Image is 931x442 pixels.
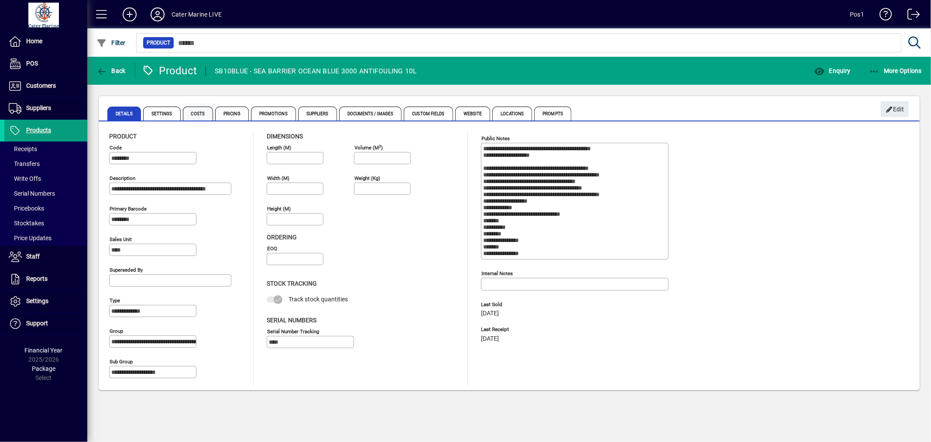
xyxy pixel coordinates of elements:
span: [DATE] [481,335,499,342]
span: Details [107,107,141,121]
mat-label: Public Notes [481,135,510,142]
span: [DATE] [481,310,499,317]
span: Edit [886,102,904,117]
span: Products [26,127,51,134]
button: Edit [881,101,909,117]
a: Support [4,313,87,335]
span: Financial Year [25,347,63,354]
a: Write Offs [4,171,87,186]
a: POS [4,53,87,75]
a: Serial Numbers [4,186,87,201]
a: Receipts [4,142,87,156]
button: More Options [867,63,924,79]
span: Serial Numbers [267,317,316,324]
div: SB10BLUE - SEA BARRIER OCEAN BLUE 3000 ANTIFOULING 10L [215,64,417,78]
div: Product [142,64,197,78]
span: Last Receipt [481,327,612,332]
mat-label: Sub group [110,359,133,365]
mat-label: Height (m) [267,206,291,212]
app-page-header-button: Back [87,63,135,79]
span: Ordering [267,234,297,241]
span: Product [147,38,170,47]
a: Pricebooks [4,201,87,216]
a: Knowledge Base [873,2,892,30]
mat-label: Length (m) [267,145,291,151]
span: Dimensions [267,133,303,140]
span: Settings [143,107,181,121]
mat-label: Weight (Kg) [354,175,380,181]
mat-label: EOQ [267,245,277,252]
span: Filter [96,39,126,46]
a: Customers [4,75,87,97]
a: Suppliers [4,97,87,119]
mat-label: Type [110,297,120,304]
mat-label: Code [110,145,122,151]
mat-label: Description [110,175,135,181]
div: Pos1 [850,7,864,21]
span: Stock Tracking [267,280,317,287]
mat-label: Volume (m ) [354,145,383,151]
sup: 3 [379,144,381,148]
span: POS [26,60,38,67]
span: Receipts [9,145,37,152]
span: Promotions [251,107,296,121]
mat-label: Primary barcode [110,206,147,212]
a: Reports [4,268,87,290]
span: Settings [26,297,48,304]
span: Locations [492,107,532,121]
span: Customers [26,82,56,89]
span: Support [26,320,48,327]
span: Suppliers [298,107,337,121]
span: Reports [26,275,48,282]
span: Enquiry [814,67,850,74]
mat-label: Width (m) [267,175,289,181]
span: Product [109,133,137,140]
mat-label: Internal Notes [481,270,513,276]
a: Settings [4,290,87,312]
span: Pricebooks [9,205,44,212]
div: Cater Marine LIVE [172,7,222,21]
a: Logout [901,2,920,30]
button: Filter [94,35,128,51]
span: Suppliers [26,104,51,111]
button: Add [116,7,144,22]
span: More Options [869,67,922,74]
span: Staff [26,253,40,260]
a: Home [4,31,87,52]
button: Profile [144,7,172,22]
span: Documents / Images [339,107,402,121]
span: Website [455,107,491,121]
span: Serial Numbers [9,190,55,197]
span: Costs [183,107,213,121]
span: Prompts [534,107,571,121]
span: Track stock quantities [289,296,348,303]
span: Transfers [9,160,40,167]
mat-label: Superseded by [110,267,143,273]
mat-label: Sales unit [110,236,132,242]
a: Price Updates [4,231,87,245]
span: Write Offs [9,175,41,182]
button: Back [94,63,128,79]
mat-label: Serial Number tracking [267,328,319,334]
span: Last Sold [481,302,612,307]
mat-label: Group [110,328,123,334]
a: Staff [4,246,87,268]
span: Home [26,38,42,45]
a: Stocktakes [4,216,87,231]
span: Pricing [215,107,249,121]
span: Price Updates [9,235,52,242]
span: Custom Fields [404,107,453,121]
span: Stocktakes [9,220,44,227]
span: Package [32,365,55,372]
a: Transfers [4,156,87,171]
button: Enquiry [812,63,852,79]
span: Back [96,67,126,74]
